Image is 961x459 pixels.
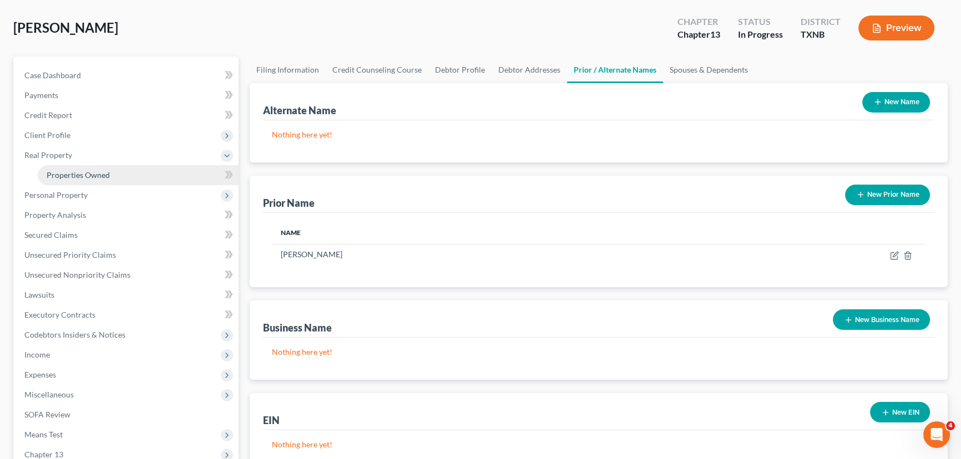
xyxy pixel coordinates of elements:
[272,346,925,358] p: Nothing here yet!
[16,245,239,265] a: Unsecured Priority Claims
[272,222,691,244] th: Name
[24,370,56,379] span: Expenses
[923,421,950,448] iframe: Intercom live chat
[326,57,428,83] a: Credit Counseling Course
[13,19,118,35] span: [PERSON_NAME]
[663,57,755,83] a: Spouses & Dependents
[16,265,239,285] a: Unsecured Nonpriority Claims
[263,104,336,117] div: Alternate Name
[272,129,925,140] p: Nothing here yet!
[24,230,78,239] span: Secured Claims
[263,321,332,334] div: Business Name
[24,330,125,339] span: Codebtors Insiders & Notices
[272,439,925,450] p: Nothing here yet!
[801,28,841,41] div: TXNB
[38,165,239,185] a: Properties Owned
[24,110,72,120] span: Credit Report
[24,410,70,419] span: SOFA Review
[24,90,58,100] span: Payments
[16,225,239,245] a: Secured Claims
[24,450,63,459] span: Chapter 13
[24,310,95,319] span: Executory Contracts
[845,185,930,205] button: New Prior Name
[16,285,239,305] a: Lawsuits
[263,414,280,427] div: EIN
[858,16,934,40] button: Preview
[24,250,116,259] span: Unsecured Priority Claims
[677,16,720,28] div: Chapter
[16,85,239,105] a: Payments
[24,350,50,359] span: Income
[946,421,955,430] span: 4
[24,130,70,140] span: Client Profile
[428,57,492,83] a: Debtor Profile
[24,190,88,200] span: Personal Property
[677,28,720,41] div: Chapter
[870,402,930,422] button: New EIN
[16,405,239,425] a: SOFA Review
[250,57,326,83] a: Filing Information
[16,105,239,125] a: Credit Report
[862,92,930,113] button: New Name
[272,244,691,265] td: [PERSON_NAME]
[263,196,315,210] div: Prior Name
[24,150,72,160] span: Real Property
[24,430,63,439] span: Means Test
[710,29,720,39] span: 13
[833,309,930,330] button: New Business Name
[47,170,110,180] span: Properties Owned
[16,305,239,325] a: Executory Contracts
[567,57,663,83] a: Prior / Alternate Names
[16,205,239,225] a: Property Analysis
[492,57,567,83] a: Debtor Addresses
[801,16,841,28] div: District
[24,390,74,399] span: Miscellaneous
[738,28,783,41] div: In Progress
[16,65,239,85] a: Case Dashboard
[24,210,86,220] span: Property Analysis
[24,70,81,80] span: Case Dashboard
[24,270,130,279] span: Unsecured Nonpriority Claims
[24,290,54,299] span: Lawsuits
[738,16,783,28] div: Status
